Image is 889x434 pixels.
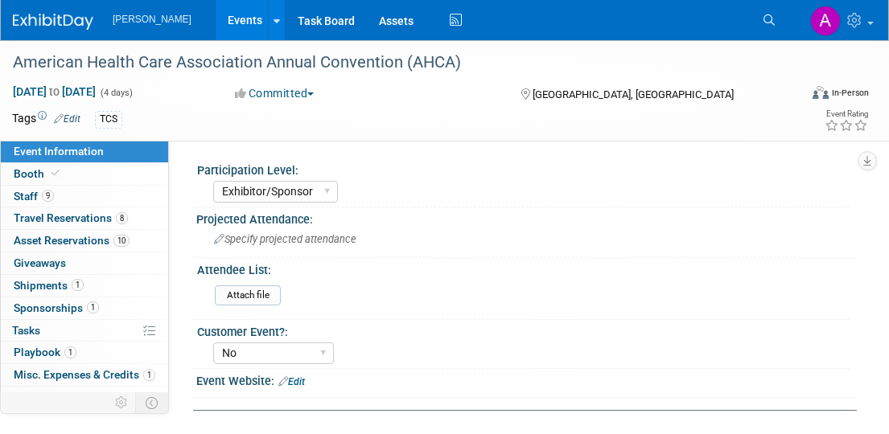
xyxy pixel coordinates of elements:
[116,212,128,224] span: 8
[14,256,66,269] span: Giveaways
[1,320,168,342] a: Tasks
[136,392,169,413] td: Toggle Event Tabs
[87,301,99,313] span: 1
[113,14,191,25] span: [PERSON_NAME]
[14,167,63,180] span: Booth
[7,48,784,77] div: American Health Care Association Annual Convention (AHCA)
[64,346,76,358] span: 1
[1,275,168,297] a: Shipments1
[113,235,130,247] span: 10
[1,364,168,386] a: Misc. Expenses & Credits1
[99,88,133,98] span: (4 days)
[51,169,60,178] i: Booth reservation complete
[197,258,850,278] div: Attendee List:
[1,141,168,162] a: Event Information
[825,110,868,118] div: Event Rating
[108,392,136,413] td: Personalize Event Tab Strip
[736,84,869,108] div: Event Format
[14,145,104,158] span: Event Information
[95,111,122,128] div: TCS
[14,346,76,358] span: Playbook
[810,6,841,36] img: Amber Vincent
[14,279,84,292] span: Shipments
[197,158,850,178] div: Participation Level:
[1,230,168,252] a: Asset Reservations10
[813,86,829,99] img: Format-Inperson.png
[54,113,80,125] a: Edit
[47,85,62,98] span: to
[278,376,305,387] a: Edit
[14,234,130,247] span: Asset Reservations
[1,387,168,408] a: Budget
[831,87,869,99] div: In-Person
[1,207,168,229] a: Travel Reservations8
[14,301,99,314] span: Sponsorships
[143,369,155,381] span: 1
[14,391,50,403] span: Budget
[196,207,857,227] div: Projected Attendance:
[12,324,40,337] span: Tasks
[1,342,168,363] a: Playbook1
[229,85,320,101] button: Committed
[1,297,168,319] a: Sponsorships1
[1,186,168,207] a: Staff9
[533,88,734,100] span: [GEOGRAPHIC_DATA], [GEOGRAPHIC_DATA]
[214,233,356,245] span: Specify projected attendance
[42,190,54,202] span: 9
[72,279,84,291] span: 1
[14,190,54,203] span: Staff
[12,110,80,129] td: Tags
[14,368,155,381] span: Misc. Expenses & Credits
[197,320,850,340] div: Customer Event?:
[196,369,857,390] div: Event Website:
[1,163,168,185] a: Booth
[14,211,128,224] span: Travel Reservations
[12,84,97,99] span: [DATE] [DATE]
[13,14,93,30] img: ExhibitDay
[1,252,168,274] a: Giveaways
